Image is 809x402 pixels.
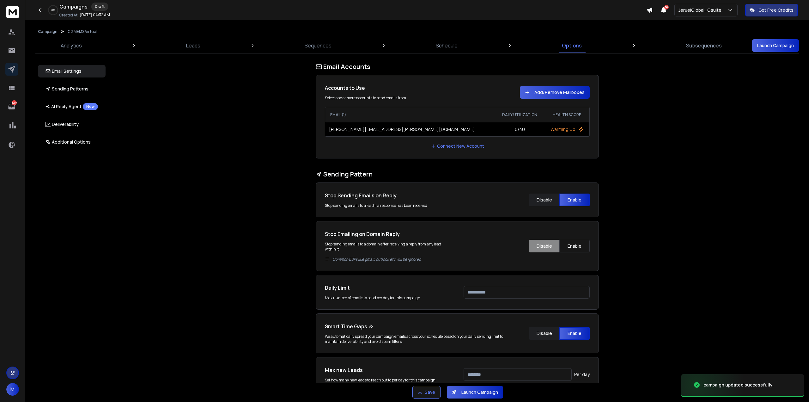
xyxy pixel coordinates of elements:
a: Analytics [57,38,86,53]
p: Analytics [61,42,82,49]
a: Subsequences [682,38,726,53]
a: Sequences [301,38,335,53]
p: Sequences [305,42,332,49]
button: Launch Campaign [752,39,799,52]
p: Schedule [436,42,458,49]
p: Subsequences [686,42,722,49]
p: 3907 [12,100,17,105]
button: M [6,383,19,396]
div: Draft [91,3,108,11]
button: Get Free Credits [745,4,798,16]
div: campaign updated successfully. [703,382,774,388]
p: 0 % [52,8,55,12]
p: Created At: [59,13,78,18]
h1: Email Accounts [316,62,599,71]
a: Leads [182,38,204,53]
p: Get Free Credits [758,7,794,13]
span: 50 [664,5,669,9]
p: [DATE] 04:32 AM [80,12,110,17]
a: Options [558,38,586,53]
p: Leads [186,42,200,49]
p: C2 MEMS Virtual [68,29,97,34]
button: Email Settings [38,65,106,77]
h1: Campaigns [59,3,88,10]
a: Schedule [432,38,461,53]
p: Options [562,42,582,49]
a: 3907 [5,100,18,113]
p: Email Settings [46,68,82,74]
p: JeruelGlobal_Gsuite [678,7,724,13]
button: Campaign [38,29,58,34]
